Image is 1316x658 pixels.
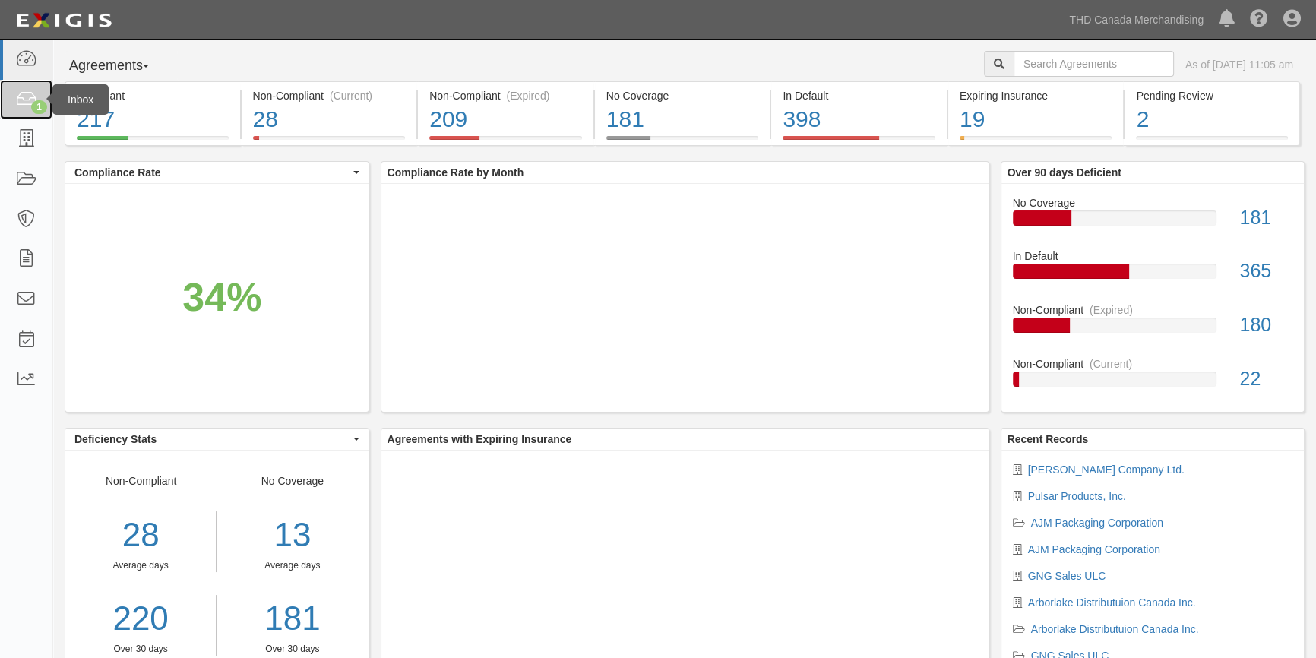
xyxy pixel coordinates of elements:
div: 398 [783,103,935,136]
span: Deficiency Stats [74,432,350,447]
div: Non-Compliant [1001,302,1305,318]
div: 217 [77,103,229,136]
a: Non-Compliant(Expired)180 [1013,302,1293,356]
div: Non-Compliant (Expired) [429,88,582,103]
a: Arborlake Distributuion Canada Inc. [1028,596,1196,609]
a: AJM Packaging Corporation [1031,517,1163,529]
b: Agreements with Expiring Insurance [388,433,572,445]
button: Agreements [65,51,179,81]
div: Non-Compliant [65,473,217,656]
b: Recent Records [1008,433,1089,445]
div: Over 30 days [228,643,356,656]
button: Compliance Rate [65,162,369,183]
input: Search Agreements [1014,51,1174,77]
a: AJM Packaging Corporation [1028,543,1160,555]
div: No Coverage [606,88,759,103]
div: 13 [228,511,356,559]
div: 22 [1228,365,1304,393]
a: Pulsar Products, Inc. [1028,490,1126,502]
a: Compliant217 [65,136,240,148]
div: Average days [65,559,216,572]
a: In Default398 [771,136,947,148]
span: Compliance Rate [74,165,350,180]
b: Over 90 days Deficient [1008,166,1121,179]
div: Compliant [77,88,229,103]
a: Non-Compliant(Current)22 [1013,356,1293,399]
button: Deficiency Stats [65,429,369,450]
div: Average days [228,559,356,572]
div: (Current) [330,88,372,103]
div: 28 [65,511,216,559]
div: 181 [1228,204,1304,232]
div: 34% [182,269,261,325]
div: 19 [960,103,1112,136]
a: GNG Sales ULC [1028,570,1106,582]
a: Non-Compliant(Expired)209 [418,136,593,148]
a: Non-Compliant(Current)28 [242,136,417,148]
div: 28 [253,103,406,136]
a: No Coverage181 [1013,195,1293,249]
a: Arborlake Distributuion Canada Inc. [1031,623,1199,635]
div: In Default [1001,248,1305,264]
div: 2 [1136,103,1288,136]
div: As of [DATE] 11:05 am [1185,57,1293,72]
a: No Coverage181 [595,136,770,148]
div: In Default [783,88,935,103]
div: (Expired) [507,88,550,103]
div: (Current) [1090,356,1132,372]
a: 220 [65,595,216,643]
div: (Expired) [1090,302,1133,318]
div: Pending Review [1136,88,1288,103]
div: Expiring Insurance [960,88,1112,103]
div: 1 [31,100,47,114]
div: 365 [1228,258,1304,285]
i: Help Center - Complianz [1250,11,1268,29]
div: 209 [429,103,582,136]
div: Inbox [52,84,109,115]
div: Non-Compliant (Current) [253,88,406,103]
div: 181 [606,103,759,136]
a: [PERSON_NAME] Company Ltd. [1028,463,1185,476]
div: 180 [1228,312,1304,339]
a: In Default365 [1013,248,1293,302]
div: No Coverage [1001,195,1305,210]
a: 181 [228,595,356,643]
div: No Coverage [217,473,368,656]
div: Non-Compliant [1001,356,1305,372]
b: Compliance Rate by Month [388,166,524,179]
img: logo-5460c22ac91f19d4615b14bd174203de0afe785f0fc80cf4dbbc73dc1793850b.png [11,7,116,34]
a: Expiring Insurance19 [948,136,1124,148]
div: Over 30 days [65,643,216,656]
a: THD Canada Merchandising [1061,5,1211,35]
a: Pending Review2 [1125,136,1300,148]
